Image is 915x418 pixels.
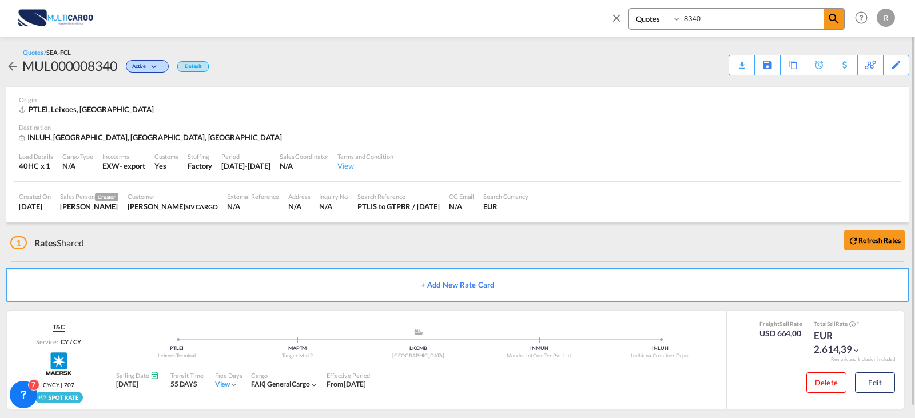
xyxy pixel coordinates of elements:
[251,380,268,388] span: FAK
[288,201,310,212] div: N/A
[64,381,74,389] span: Z07
[95,193,118,201] span: Creator
[779,320,789,327] span: Sell
[6,57,22,75] div: icon-arrow-left
[60,192,118,201] div: Sales Person
[412,329,425,335] md-icon: assets/icons/custom/ship-fill.svg
[177,61,209,72] div: Default
[10,236,27,249] span: 1
[814,329,871,356] div: EUR 2.614,39
[852,8,871,27] span: Help
[855,372,895,393] button: Edit
[856,320,859,327] span: Subject to Remarks
[735,55,749,66] div: Quote PDF is not available at this time
[58,337,81,346] div: CY / CY
[814,320,871,329] div: Total Rate
[449,192,474,201] div: CC Email
[357,201,440,212] div: PTLIS to GTPBR / 8 Sep 2025
[251,380,310,389] div: general cargo
[251,371,318,380] div: Cargo
[132,63,149,74] span: Active
[34,237,57,248] span: Rates
[60,201,118,212] div: Ricardo Santos
[23,48,71,57] div: Quotes /SEA-FCL
[280,152,328,161] div: Sales Coordinator
[126,60,169,73] div: Change Status Here
[43,381,59,389] span: CY/CY
[62,161,93,171] div: N/A
[36,337,58,346] span: Service:
[230,381,238,389] md-icon: icon-chevron-down
[53,323,65,332] span: T&C
[149,64,162,70] md-icon: icon-chevron-down
[35,392,83,403] div: Rollable available
[221,161,270,171] div: 4 Oct 2025
[600,345,721,352] div: INLUH
[150,371,159,380] md-icon: Schedules Available
[59,381,64,389] span: |
[337,152,393,161] div: Terms and Condition
[6,59,19,73] md-icon: icon-arrow-left
[280,161,328,171] div: N/A
[610,11,623,24] md-icon: icon-close
[19,104,157,114] div: PTLEI, Leixoes, Europe
[827,12,841,26] md-icon: icon-magnify
[327,371,370,380] div: Effective Period
[848,236,858,246] md-icon: icon-refresh
[22,57,117,75] div: MUL000008340
[215,380,238,389] div: Viewicon-chevron-down
[35,392,83,403] img: Spot_rate_rollable_v2.png
[357,192,440,201] div: Search Reference
[806,372,846,393] button: Delete
[848,320,856,329] button: Spot Rates are dynamic & can fluctuate with time
[19,152,53,161] div: Load Details
[102,152,145,161] div: Incoterms
[327,380,366,389] div: From 08 Sep 2025
[227,201,279,212] div: N/A
[479,345,599,352] div: INMUN
[19,161,53,171] div: 40HC x 1
[319,201,348,212] div: N/A
[319,192,348,201] div: Inquiry No.
[188,152,212,161] div: Stuffing
[154,152,178,161] div: Customs
[610,8,628,35] span: icon-close
[185,203,218,210] span: SIV CARGO
[128,192,218,201] div: Customer
[822,356,904,363] div: Remark and Inclusion included
[117,57,172,75] div: Change Status Here
[483,201,528,212] div: EUR
[221,152,270,161] div: Period
[759,320,802,328] div: Freight Rate
[116,371,159,380] div: Sailing Date
[10,237,84,249] div: Shared
[17,5,94,31] img: 82db67801a5411eeacfdbd8acfa81e61.png
[449,201,474,212] div: N/A
[877,9,895,27] div: R
[128,201,218,212] div: EDOARDO SPILLER
[310,381,318,389] md-icon: icon-chevron-down
[735,57,749,66] md-icon: icon-download
[29,105,154,114] span: PTLEI, Leixoes, [GEOGRAPHIC_DATA]
[170,380,204,389] div: 55 DAYS
[755,55,780,75] div: Save As Template
[852,8,877,29] div: Help
[116,345,237,352] div: PTLEI
[170,371,204,380] div: Transit Time
[858,236,901,245] b: Refresh Rates
[483,192,528,201] div: Search Currency
[681,9,823,29] input: Enter Quotation Number
[288,192,310,201] div: Address
[19,95,896,104] div: Origin
[120,161,145,171] div: - export
[844,230,905,250] button: icon-refreshRefresh Rates
[852,347,860,355] md-icon: icon-chevron-down
[188,161,212,171] div: Factory Stuffing
[264,380,266,388] span: |
[102,161,120,171] div: EXW
[823,9,844,29] span: icon-magnify
[358,352,479,360] div: [GEOGRAPHIC_DATA]
[116,352,237,360] div: Leixoes Terminal
[19,192,51,201] div: Created On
